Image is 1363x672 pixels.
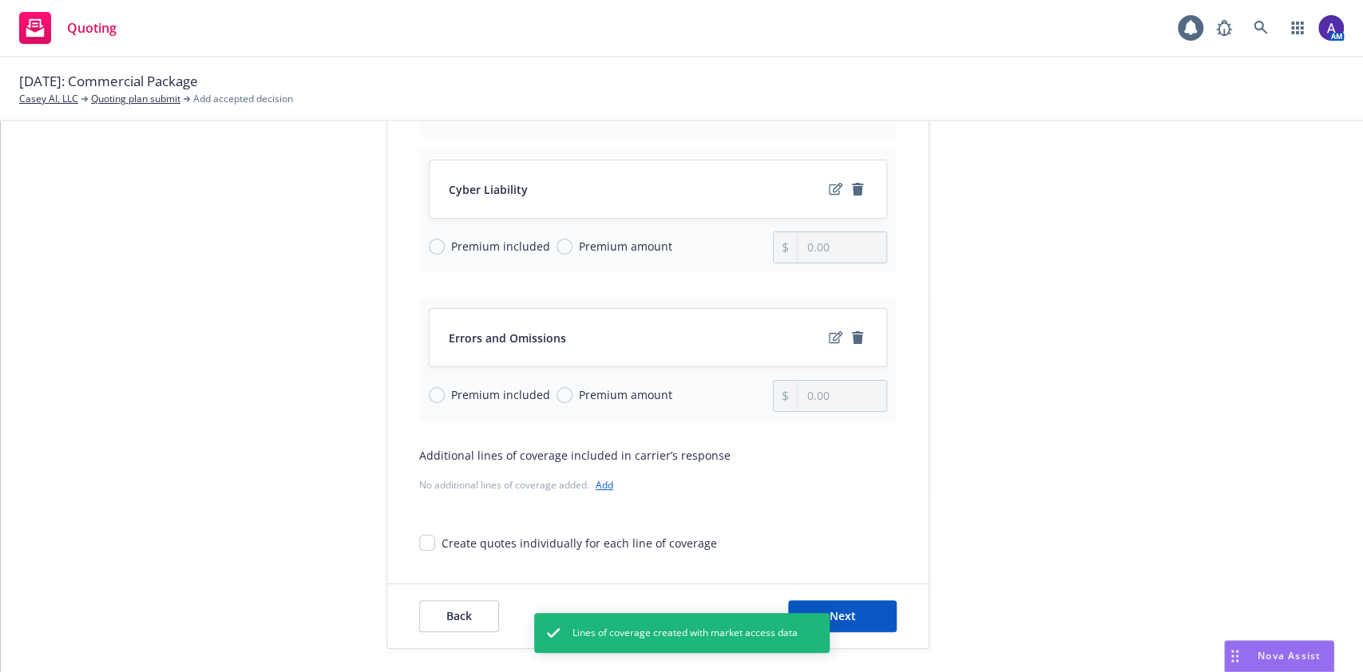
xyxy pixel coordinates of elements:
[1225,641,1245,671] div: Drag to move
[451,386,550,403] span: Premium included
[1208,12,1240,44] a: Report a Bug
[67,22,117,34] span: Quoting
[429,239,445,255] input: Premium included
[826,328,845,347] a: edit
[596,478,613,492] a: Add
[442,535,717,551] div: Create quotes individually for each line of coverage
[557,387,573,403] input: Premium amount
[429,387,445,403] input: Premium included
[1318,15,1344,41] img: photo
[798,232,886,263] input: 0.00
[91,92,180,106] a: Quoting plan submit
[19,71,198,92] span: [DATE]: Commercial Package
[419,447,897,464] div: Additional lines of coverage included in carrier’s response
[1224,640,1334,672] button: Nova Assist
[573,626,798,640] span: Lines of coverage created with market access data
[557,239,573,255] input: Premium amount
[419,476,897,493] div: No additional lines of coverage added.
[451,238,550,255] span: Premium included
[19,92,78,106] a: Casey AI, LLC
[848,180,867,199] a: remove
[579,386,672,403] span: Premium amount
[193,92,293,106] span: Add accepted decision
[449,181,528,198] span: Cyber Liability
[1282,12,1313,44] a: Switch app
[1258,649,1321,662] span: Nova Assist
[826,180,845,199] a: edit
[1245,12,1277,44] a: Search
[419,600,499,632] button: Back
[446,608,472,623] span: Back
[848,328,867,347] a: remove
[830,608,856,623] span: Next
[13,6,123,50] a: Quoting
[788,600,897,632] button: Next
[449,330,566,346] span: Errors and Omissions
[798,381,886,411] input: 0.00
[579,238,672,255] span: Premium amount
